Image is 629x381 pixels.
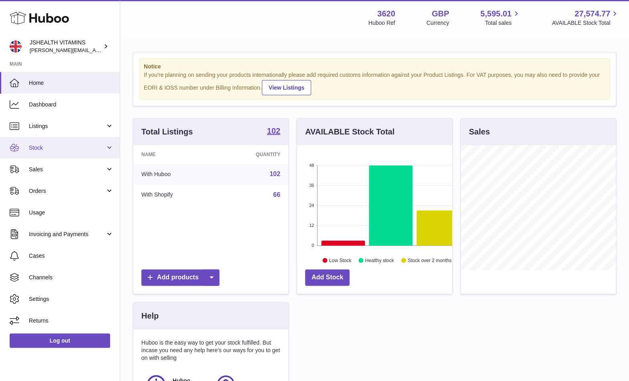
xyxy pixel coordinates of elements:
span: Home [29,79,114,87]
div: JSHEALTH VITAMINS [30,39,102,54]
img: francesca@jshealthvitamins.com [10,40,22,52]
span: Stock [29,144,105,152]
a: 5,595.01 Total sales [480,8,521,27]
span: Returns [29,317,114,325]
strong: 3620 [377,8,395,19]
span: AVAILABLE Stock Total [552,19,619,27]
a: Add Stock [305,269,350,286]
text: Low Stock [329,257,352,263]
div: Huboo Ref [368,19,395,27]
span: Channels [29,274,114,281]
span: Dashboard [29,101,114,108]
span: Settings [29,295,114,303]
span: Invoicing and Payments [29,231,105,238]
h3: Help [141,311,159,321]
a: 66 [273,191,280,198]
span: Usage [29,209,114,217]
a: 102 [269,170,280,177]
strong: Notice [144,63,605,70]
text: 36 [309,183,314,188]
strong: 102 [267,127,280,135]
div: Currency [426,19,449,27]
text: 0 [311,243,314,248]
span: [PERSON_NAME][EMAIL_ADDRESS][DOMAIN_NAME] [30,47,161,53]
span: Listings [29,122,105,130]
th: Name [133,145,217,164]
span: 27,574.77 [575,8,610,19]
a: View Listings [262,80,311,95]
text: 24 [309,203,314,208]
text: 12 [309,223,314,228]
span: Orders [29,187,105,195]
text: Healthy stock [365,257,394,263]
text: Stock over 2 months [408,257,451,263]
span: Sales [29,166,105,173]
p: Huboo is the easy way to get your stock fulfilled. But incase you need any help here's our ways f... [141,339,280,362]
strong: GBP [432,8,449,19]
a: 102 [267,127,280,136]
a: Add products [141,269,219,286]
span: Cases [29,252,114,260]
text: 48 [309,163,314,168]
th: Quantity [217,145,288,164]
td: With Shopify [133,184,217,205]
h3: AVAILABLE Stock Total [305,126,394,137]
td: With Huboo [133,164,217,184]
span: Total sales [485,19,520,27]
h3: Total Listings [141,126,193,137]
a: Log out [10,333,110,348]
a: 27,574.77 AVAILABLE Stock Total [552,8,619,27]
h3: Sales [469,126,490,137]
span: 5,595.01 [480,8,512,19]
div: If you're planning on sending your products internationally please add required customs informati... [144,71,605,95]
